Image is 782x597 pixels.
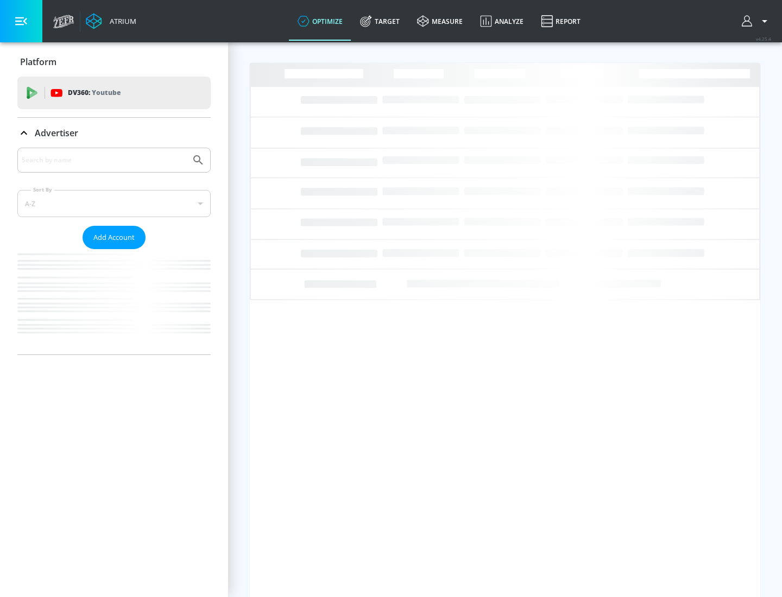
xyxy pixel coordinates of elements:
div: Advertiser [17,148,211,354]
a: optimize [289,2,351,41]
nav: list of Advertiser [17,249,211,354]
button: Add Account [83,226,146,249]
a: Report [532,2,589,41]
div: Atrium [105,16,136,26]
div: A-Z [17,190,211,217]
p: Advertiser [35,127,78,139]
label: Sort By [31,186,54,193]
a: measure [408,2,471,41]
div: Advertiser [17,118,211,148]
span: Add Account [93,231,135,244]
div: Platform [17,47,211,77]
p: Platform [20,56,56,68]
p: DV360: [68,87,121,99]
input: Search by name [22,153,186,167]
a: Atrium [86,13,136,29]
a: Target [351,2,408,41]
p: Youtube [92,87,121,98]
a: Analyze [471,2,532,41]
span: v 4.25.4 [756,36,771,42]
div: DV360: Youtube [17,77,211,109]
